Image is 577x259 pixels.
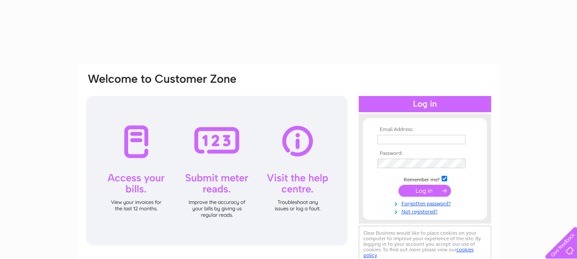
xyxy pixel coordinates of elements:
[375,151,474,157] th: Password:
[378,207,474,215] a: Not registered?
[363,247,474,258] a: cookies policy
[398,185,451,197] input: Submit
[375,175,474,183] td: Remember me?
[375,127,474,133] th: Email Address:
[378,199,474,207] a: Forgotten password?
